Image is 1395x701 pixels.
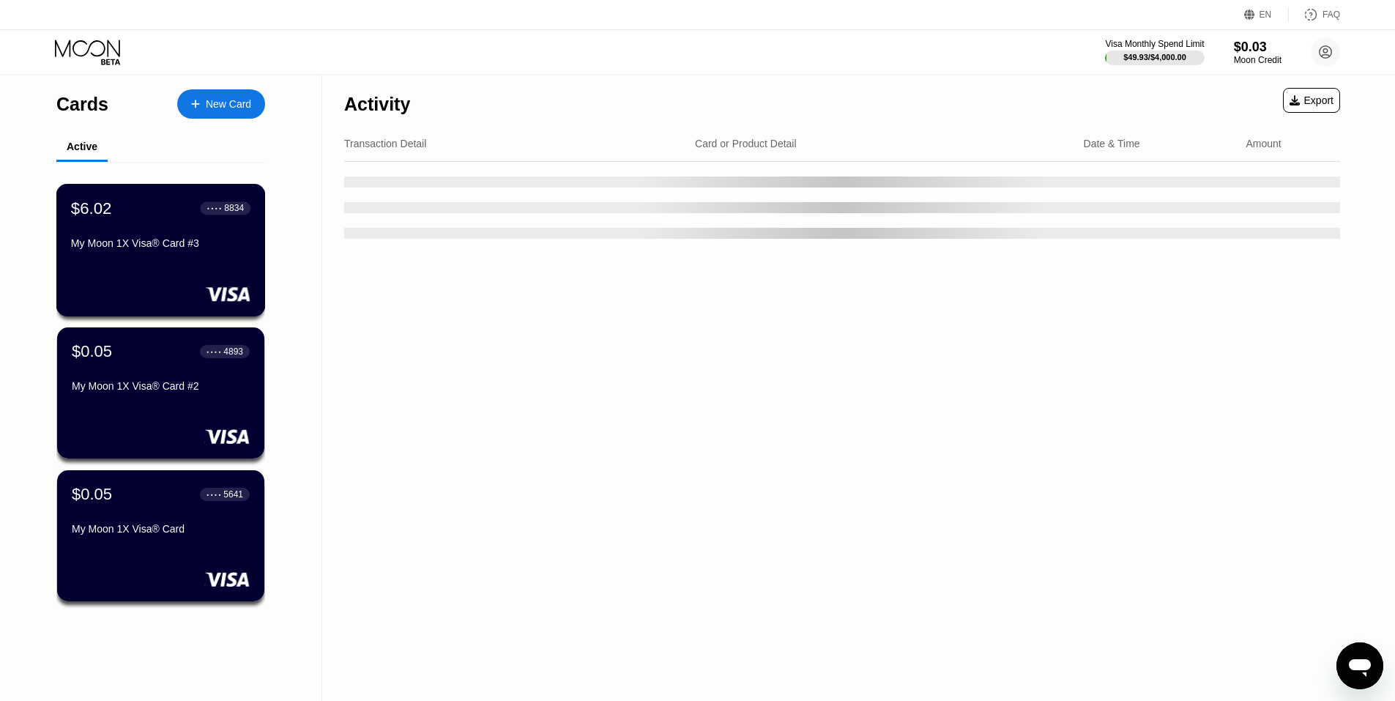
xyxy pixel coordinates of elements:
[67,141,97,152] div: Active
[344,94,410,115] div: Activity
[71,237,250,249] div: My Moon 1X Visa® Card #3
[56,94,108,115] div: Cards
[1290,94,1333,106] div: Export
[695,138,797,149] div: Card or Product Detail
[1105,39,1204,65] div: Visa Monthly Spend Limit$49.93/$4,000.00
[1260,10,1272,20] div: EN
[1283,88,1340,113] div: Export
[224,203,244,213] div: 8834
[72,485,112,504] div: $0.05
[207,349,221,354] div: ● ● ● ●
[57,185,264,316] div: $6.02● ● ● ●8834My Moon 1X Visa® Card #3
[1105,39,1204,49] div: Visa Monthly Spend Limit
[57,470,264,601] div: $0.05● ● ● ●5641My Moon 1X Visa® Card
[223,346,243,357] div: 4893
[71,199,112,218] div: $6.02
[1123,53,1186,62] div: $49.93 / $4,000.00
[1244,7,1289,22] div: EN
[72,380,250,392] div: My Moon 1X Visa® Card #2
[72,342,112,361] div: $0.05
[1246,138,1281,149] div: Amount
[57,327,264,459] div: $0.05● ● ● ●4893My Moon 1X Visa® Card #2
[207,492,221,497] div: ● ● ● ●
[1336,642,1383,689] iframe: Button to launch messaging window
[207,206,222,210] div: ● ● ● ●
[344,138,426,149] div: Transaction Detail
[206,98,251,111] div: New Card
[1234,55,1281,65] div: Moon Credit
[223,489,243,500] div: 5641
[1323,10,1340,20] div: FAQ
[72,523,250,535] div: My Moon 1X Visa® Card
[1234,40,1281,55] div: $0.03
[1084,138,1140,149] div: Date & Time
[177,89,265,119] div: New Card
[1234,40,1281,65] div: $0.03Moon Credit
[1289,7,1340,22] div: FAQ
